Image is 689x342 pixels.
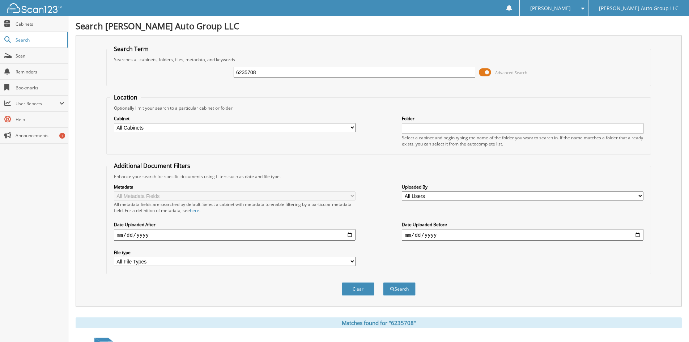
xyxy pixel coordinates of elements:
div: Matches found for "6235708" [76,317,682,328]
span: Cabinets [16,21,64,27]
label: Folder [402,115,643,122]
legend: Location [110,93,141,101]
label: Cabinet [114,115,356,122]
div: 1 [59,133,65,139]
span: Announcements [16,132,64,139]
h1: Search [PERSON_NAME] Auto Group LLC [76,20,682,32]
button: Search [383,282,416,296]
span: Search [16,37,63,43]
label: File type [114,249,356,256]
span: Help [16,117,64,123]
legend: Search Term [110,45,152,53]
button: Clear [342,282,374,296]
input: end [402,229,643,241]
span: Bookmarks [16,85,64,91]
img: scan123-logo-white.svg [7,3,61,13]
span: [PERSON_NAME] [530,6,571,10]
span: Reminders [16,69,64,75]
label: Metadata [114,184,356,190]
a: here [190,207,199,214]
span: Scan [16,53,64,59]
div: Select a cabinet and begin typing the name of the folder you want to search in. If the name match... [402,135,643,147]
legend: Additional Document Filters [110,162,194,170]
label: Uploaded By [402,184,643,190]
label: Date Uploaded Before [402,221,643,228]
div: Searches all cabinets, folders, files, metadata, and keywords [110,56,647,63]
span: User Reports [16,101,59,107]
span: Advanced Search [495,70,527,75]
input: start [114,229,356,241]
div: All metadata fields are searched by default. Select a cabinet with metadata to enable filtering b... [114,201,356,214]
div: Enhance your search for specific documents using filters such as date and file type. [110,173,647,180]
span: [PERSON_NAME] Auto Group LLC [599,6,679,10]
label: Date Uploaded After [114,221,356,228]
div: Optionally limit your search to a particular cabinet or folder [110,105,647,111]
